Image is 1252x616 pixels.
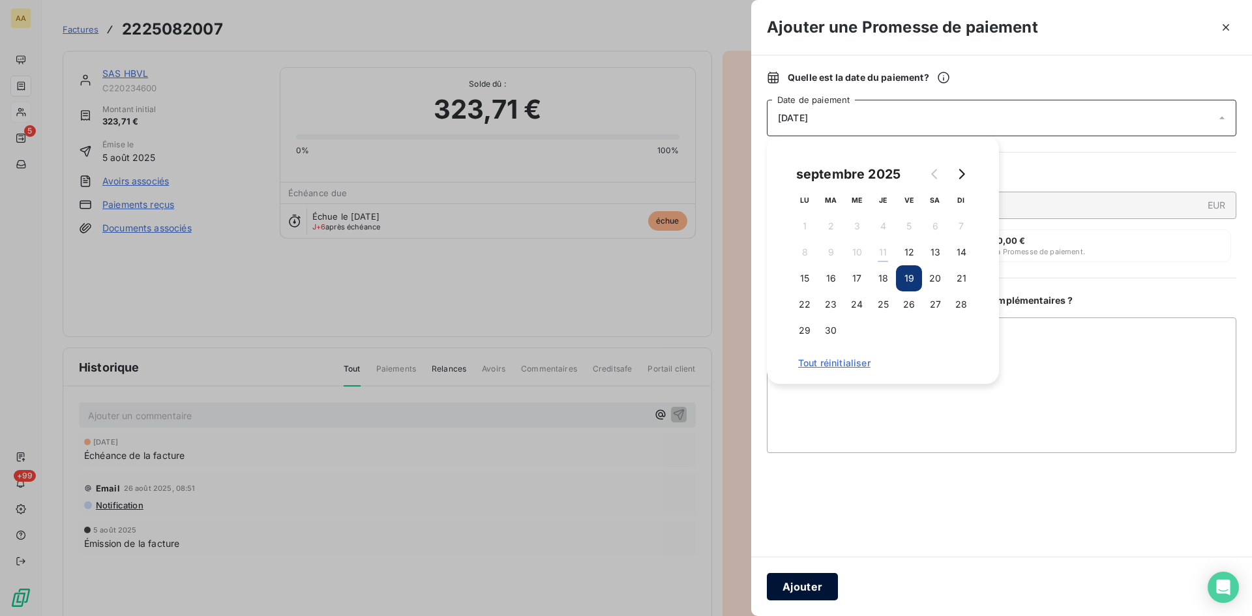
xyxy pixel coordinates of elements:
[792,317,818,344] button: 29
[922,213,948,239] button: 6
[870,291,896,317] button: 25
[844,239,870,265] button: 10
[896,187,922,213] th: vendredi
[792,213,818,239] button: 1
[844,265,870,291] button: 17
[870,213,896,239] button: 4
[948,213,974,239] button: 7
[948,187,974,213] th: dimanche
[844,187,870,213] th: mercredi
[818,291,844,317] button: 23
[818,213,844,239] button: 2
[870,265,896,291] button: 18
[922,161,948,187] button: Go to previous month
[767,16,1038,39] h3: Ajouter une Promesse de paiement
[948,239,974,265] button: 14
[870,187,896,213] th: jeudi
[792,239,818,265] button: 8
[1208,572,1239,603] div: Open Intercom Messenger
[896,239,922,265] button: 12
[922,265,948,291] button: 20
[792,187,818,213] th: lundi
[948,291,974,317] button: 28
[792,164,905,184] div: septembre 2025
[778,113,808,123] span: [DATE]
[948,161,974,187] button: Go to next month
[767,573,838,600] button: Ajouter
[844,291,870,317] button: 24
[948,265,974,291] button: 21
[818,265,844,291] button: 16
[997,235,1026,246] span: 0,00 €
[922,239,948,265] button: 13
[896,213,922,239] button: 5
[896,291,922,317] button: 26
[792,291,818,317] button: 22
[798,358,968,368] span: Tout réinitialiser
[922,291,948,317] button: 27
[818,239,844,265] button: 9
[788,71,950,84] span: Quelle est la date du paiement ?
[870,239,896,265] button: 11
[792,265,818,291] button: 15
[844,213,870,239] button: 3
[818,187,844,213] th: mardi
[922,187,948,213] th: samedi
[896,265,922,291] button: 19
[818,317,844,344] button: 30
